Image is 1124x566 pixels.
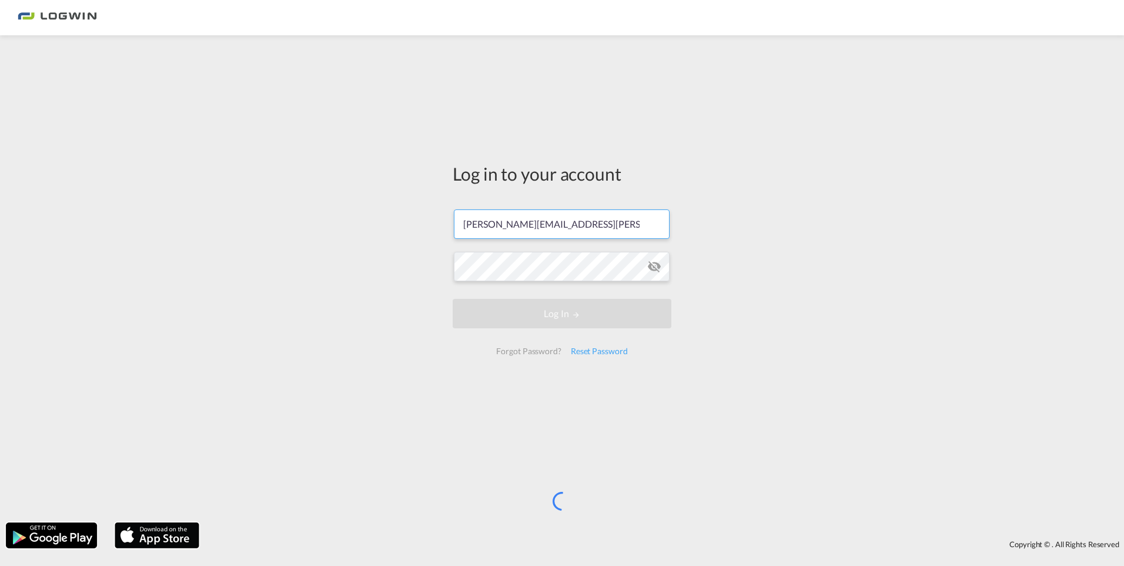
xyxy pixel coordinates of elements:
[18,5,97,31] img: bc73a0e0d8c111efacd525e4c8ad7d32.png
[205,534,1124,554] div: Copyright © . All Rights Reserved
[453,161,671,186] div: Log in to your account
[453,299,671,328] button: LOGIN
[647,259,661,274] md-icon: icon-eye-off
[454,209,670,239] input: Enter email/phone number
[113,521,200,550] img: apple.png
[491,341,566,362] div: Forgot Password?
[5,521,98,550] img: google.png
[566,341,633,362] div: Reset Password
